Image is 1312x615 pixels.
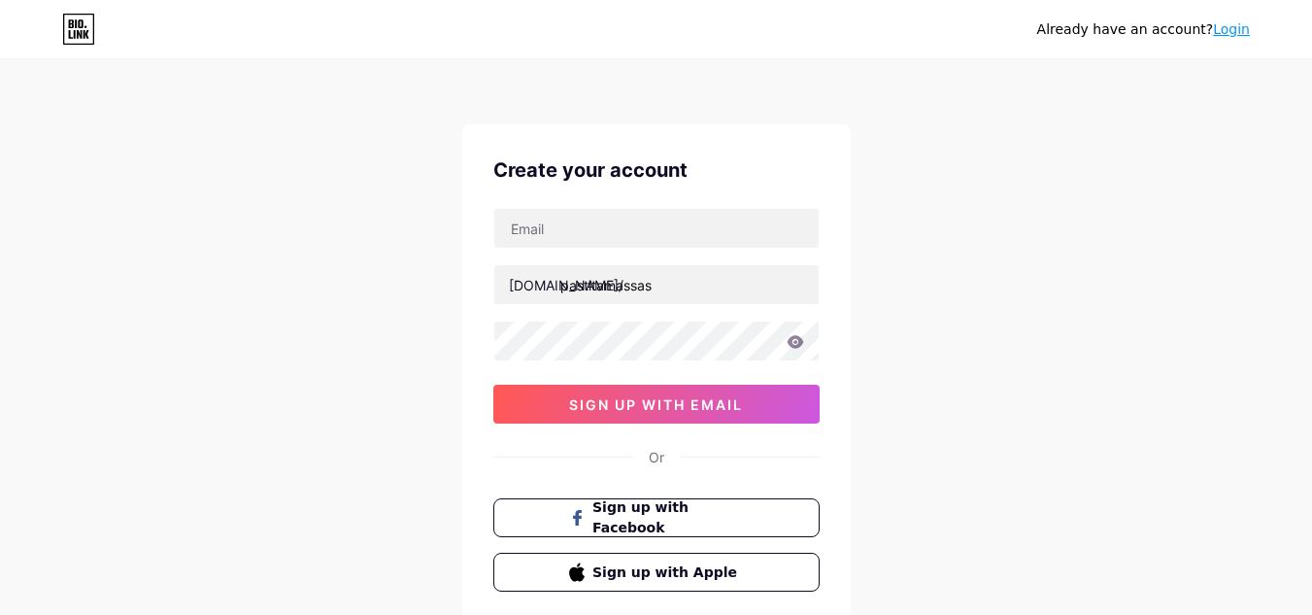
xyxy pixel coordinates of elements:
span: Sign up with Facebook [592,497,743,538]
a: Login [1213,21,1250,37]
button: Sign up with Facebook [493,498,820,537]
input: username [494,265,819,304]
div: Already have an account? [1037,19,1250,40]
input: Email [494,209,819,248]
span: sign up with email [569,396,743,413]
div: [DOMAIN_NAME]/ [509,275,623,295]
button: Sign up with Apple [493,553,820,592]
button: sign up with email [493,385,820,424]
span: Sign up with Apple [592,563,743,583]
div: Create your account [493,155,820,185]
div: Or [649,447,664,467]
